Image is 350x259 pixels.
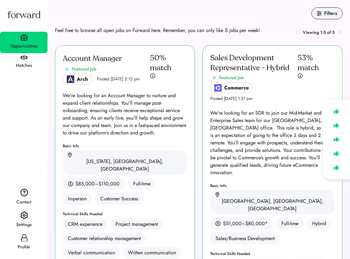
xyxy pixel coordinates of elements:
[224,84,249,92] div: Commerce
[128,178,156,190] div: Full-time
[63,92,187,137] div: We're looking for an Account Manager to nurture and expand client relationships. You'll manage po...
[298,53,335,73] div: 53% match
[128,249,176,257] div: Written communication
[72,66,96,72] div: Featured Job
[210,96,252,102] div: Posted [DATE] 1:21 pm
[68,181,73,187] img: money.svg
[1,243,48,251] div: Profile
[210,233,280,244] div: Sales/Business Development
[332,135,341,144] img: like.svg
[77,75,88,83] div: Arch
[223,220,265,227] div: $51,000–$80,000
[21,34,27,41] img: briefcase.svg
[210,184,335,188] div: Basic Info
[1,198,48,206] div: Contact
[1,43,48,50] div: Opportunities
[219,75,244,81] div: Featured Job
[116,220,158,228] div: Project management
[21,56,27,60] img: handshake.svg
[303,29,334,36] div: Viewing 1-5 of 5
[63,212,187,216] div: Technical Skills Needed
[216,221,220,226] img: money.svg
[63,54,122,64] div: Account Manager
[1,221,48,229] div: Settings
[332,121,341,130] img: like.svg
[55,27,260,34] div: Feel free to browse all open jobs on Forward here. Remember, you can only like 5 jobs per week!
[317,11,322,16] img: filters.svg
[150,73,156,79] img: info.svg
[210,53,298,73] div: Sales Development Representative - Hybrid
[20,189,28,197] img: contact.svg
[332,107,341,116] img: like.svg
[298,73,303,79] img: info.svg
[216,192,219,198] img: location.svg
[216,198,330,212] div: [GEOGRAPHIC_DATA], [GEOGRAPHIC_DATA], [GEOGRAPHIC_DATA]
[332,163,341,172] img: like.svg
[307,218,331,229] div: Hybrid
[324,10,337,17] div: Filters
[68,249,115,257] div: Verbal communication
[67,75,74,83] img: Logo_Blue_1.png
[63,144,187,148] div: Basic Info
[1,62,48,69] div: Matches
[214,84,222,92] img: poweredbycommerce_logo.jpeg
[276,218,304,229] div: Full-time
[68,220,102,228] div: CRM experience
[210,252,335,256] div: Technical Skills Needed
[210,109,335,176] div: We're looking for an SDR to join our Mid-Market and Enterprise Sales team for our [GEOGRAPHIC_DAT...
[68,235,141,242] div: Customer relationship management
[63,193,92,205] div: In-person
[95,193,143,205] div: Customer Success
[150,53,187,73] div: 50% match
[6,5,42,24] img: Forward logo
[20,211,28,220] img: settings.svg
[332,149,341,158] img: like.svg
[97,76,140,82] div: Posted [DATE] 2:12 pm
[68,152,72,158] img: location.svg
[68,158,182,173] div: [US_STATE], [GEOGRAPHIC_DATA], [GEOGRAPHIC_DATA]
[75,180,120,188] div: $85,000–$110,000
